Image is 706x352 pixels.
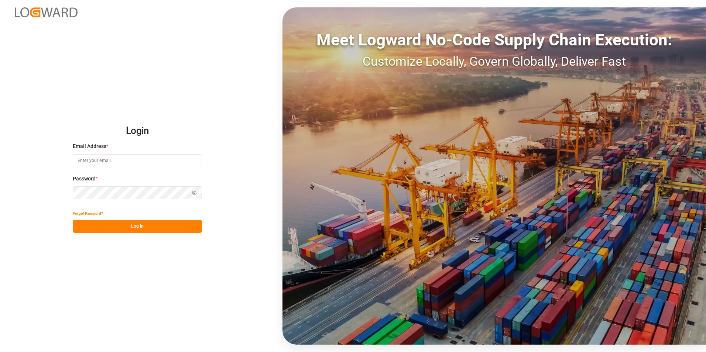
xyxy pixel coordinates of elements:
[73,220,202,233] button: Log In
[73,142,106,150] span: Email Address
[282,28,706,52] div: Meet Logward No-Code Supply Chain Execution:
[282,52,706,71] div: Customize Locally, Govern Globally, Deliver Fast
[73,207,103,220] button: Forgot Password?
[73,119,202,143] h2: Login
[73,175,96,183] span: Password
[73,154,202,167] input: Enter your email
[15,7,78,17] img: Logward_new_orange.png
